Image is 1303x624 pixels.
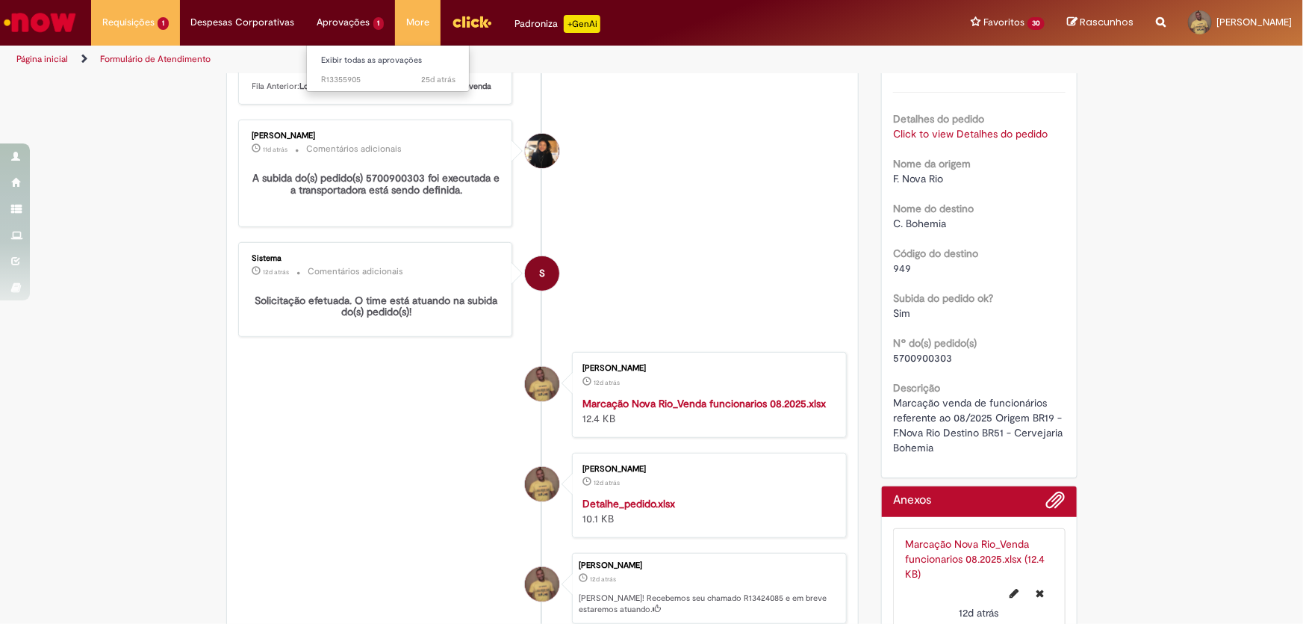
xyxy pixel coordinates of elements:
span: Despesas Corporativas [191,15,295,30]
div: 10.1 KB [582,496,831,526]
span: Sim [893,306,910,320]
time: 18/08/2025 10:46:00 [594,378,620,387]
span: S [539,256,545,291]
h2: Anexos [893,494,931,507]
div: Edilton Luiz Carvalho [525,567,559,602]
img: ServiceNow [1,7,78,37]
a: Formulário de Atendimento [100,53,211,65]
a: Aberto R13355905 : [307,72,471,88]
div: Sistema [252,254,501,263]
a: Detalhe_pedido.xlsx [582,497,675,510]
b: Descrição [893,381,940,395]
div: 12.4 KB [582,396,831,426]
span: 12d atrás [594,378,620,387]
span: 949 [893,262,911,275]
b: Nome do destino [893,202,974,215]
div: [PERSON_NAME] [252,132,501,140]
a: Click to view Detalhes do pedido [893,127,1048,140]
button: Editar nome de arquivo Marcação Nova Rio_Venda funcionarios 08.2025.xlsx [1001,581,1028,605]
span: 11d atrás [264,145,288,154]
span: 12d atrás [594,478,620,487]
b: Subida do pedido ok? [893,291,993,305]
a: Rascunhos [1067,16,1133,30]
span: Favoritos [983,15,1024,30]
p: +GenAi [564,15,600,33]
span: Marcação venda de funcionários referente ao 08/2025 Origem BR19 - F.Nova Rio Destino BR51 - Cerve... [893,396,1066,454]
span: 12d atrás [960,606,999,620]
small: Comentários adicionais [308,265,404,278]
time: 05/08/2025 14:51:09 [422,74,456,85]
div: Edilton Luiz Carvalho [525,467,559,501]
span: R13355905 [322,74,456,86]
button: Adicionar anexos [1046,490,1066,517]
small: Comentários adicionais [307,143,402,155]
b: Nome da origem [893,157,971,170]
p: [PERSON_NAME]! Recebemos seu chamado R13424085 e em breve estaremos atuando. [579,593,839,616]
span: Rascunhos [1080,15,1133,29]
button: Excluir Marcação Nova Rio_Venda funcionarios 08.2025.xlsx [1027,581,1054,605]
span: 12d atrás [264,268,290,277]
span: F. Nova Rio [893,172,943,185]
span: [PERSON_NAME] [1216,16,1292,28]
img: click_logo_yellow_360x200.png [452,10,492,33]
b: Detalhes do pedido [893,112,984,126]
div: [PERSON_NAME] [582,364,831,373]
ul: Trilhas de página [11,46,857,73]
div: Leticia Ayako Mori Imai [525,134,559,168]
a: Exibir todas as aprovações [307,52,471,69]
a: Página inicial [16,53,68,65]
b: Logística - Atendimento - Acerto Contábil Revenda [300,81,492,92]
span: C. Bohemia [893,217,946,230]
div: System [525,256,559,291]
div: Padroniza [514,15,600,33]
b: Código do destino [893,247,978,260]
span: Requisições [102,15,155,30]
span: 5700900303 [893,351,952,365]
ul: Aprovações [306,45,470,92]
div: [PERSON_NAME] [579,561,839,570]
div: Edilton Luiz Carvalho [525,367,559,401]
time: 19/08/2025 08:55:45 [264,145,288,154]
span: 30 [1027,17,1045,30]
span: 1 [158,17,169,30]
a: Marcação Nova Rio_Venda funcionarios 08.2025.xlsx (12.4 KB) [905,537,1045,581]
span: 1 [373,17,385,30]
time: 18/08/2025 10:46:00 [960,606,999,620]
a: Marcação Nova Rio_Venda funcionarios 08.2025.xlsx [582,397,826,410]
span: 25d atrás [422,74,456,85]
b: Solicitação efetuada. O time está atuando na subida do(s) pedido(s)! [255,294,500,318]
b: A subida do(s) pedido(s) 5700900303 foi executada e a transportadora está sendo definida. [252,171,503,196]
time: 18/08/2025 10:45:54 [594,478,620,487]
span: 12d atrás [590,575,616,584]
time: 18/08/2025 10:48:50 [590,575,616,584]
div: [PERSON_NAME] [582,465,831,474]
span: Aprovações [317,15,370,30]
time: 18/08/2025 10:48:54 [264,268,290,277]
b: Nº do(s) pedido(s) [893,336,977,350]
span: More [406,15,429,30]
